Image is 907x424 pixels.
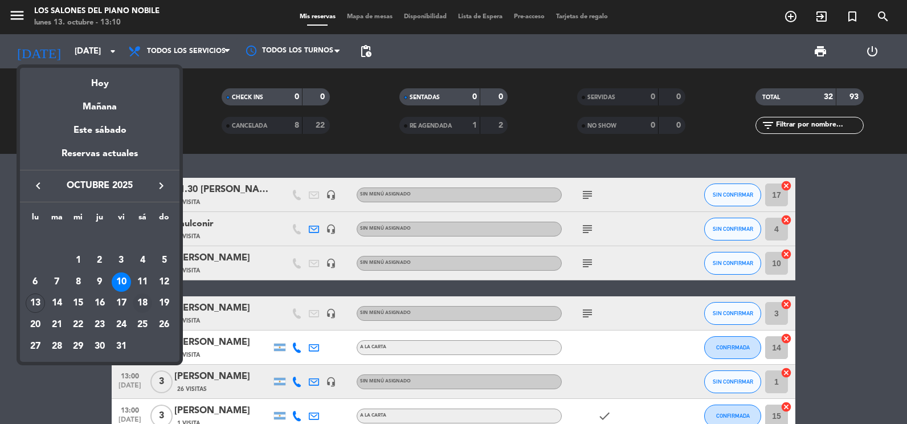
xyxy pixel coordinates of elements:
div: 25 [133,315,152,335]
td: 19 de octubre de 2025 [153,292,175,314]
div: 13 [26,293,45,313]
td: 17 de octubre de 2025 [111,292,132,314]
div: 14 [47,293,67,313]
td: 30 de octubre de 2025 [89,336,111,357]
td: 14 de octubre de 2025 [46,292,68,314]
div: 2 [90,251,109,270]
div: 31 [112,337,131,356]
td: 24 de octubre de 2025 [111,314,132,336]
div: 17 [112,293,131,313]
div: 9 [90,272,109,292]
td: 8 de octubre de 2025 [67,271,89,293]
div: 12 [154,272,174,292]
td: 22 de octubre de 2025 [67,314,89,336]
th: lunes [24,211,46,229]
i: keyboard_arrow_left [31,179,45,193]
td: 7 de octubre de 2025 [46,271,68,293]
div: Mañana [20,91,179,115]
td: 10 de octubre de 2025 [111,271,132,293]
th: miércoles [67,211,89,229]
div: 28 [47,337,67,356]
td: 29 de octubre de 2025 [67,336,89,357]
i: keyboard_arrow_right [154,179,168,193]
td: 2 de octubre de 2025 [89,250,111,271]
div: 3 [112,251,131,270]
td: 6 de octubre de 2025 [24,271,46,293]
div: 24 [112,315,131,335]
td: 3 de octubre de 2025 [111,250,132,271]
div: Este sábado [20,115,179,146]
th: domingo [153,211,175,229]
div: 23 [90,315,109,335]
td: OCT. [24,228,175,250]
button: keyboard_arrow_left [28,178,48,193]
div: 6 [26,272,45,292]
div: 27 [26,337,45,356]
td: 23 de octubre de 2025 [89,314,111,336]
td: 16 de octubre de 2025 [89,292,111,314]
span: octubre 2025 [48,178,151,193]
td: 20 de octubre de 2025 [24,314,46,336]
td: 13 de octubre de 2025 [24,292,46,314]
td: 4 de octubre de 2025 [132,250,154,271]
td: 15 de octubre de 2025 [67,292,89,314]
td: 5 de octubre de 2025 [153,250,175,271]
td: 26 de octubre de 2025 [153,314,175,336]
th: jueves [89,211,111,229]
div: 15 [68,293,88,313]
div: 8 [68,272,88,292]
div: 22 [68,315,88,335]
div: 11 [133,272,152,292]
div: 26 [154,315,174,335]
td: 18 de octubre de 2025 [132,292,154,314]
div: 18 [133,293,152,313]
div: 30 [90,337,109,356]
td: 11 de octubre de 2025 [132,271,154,293]
th: martes [46,211,68,229]
td: 28 de octubre de 2025 [46,336,68,357]
div: Reservas actuales [20,146,179,170]
td: 31 de octubre de 2025 [111,336,132,357]
div: 20 [26,315,45,335]
div: Hoy [20,68,179,91]
button: keyboard_arrow_right [151,178,171,193]
td: 27 de octubre de 2025 [24,336,46,357]
div: 19 [154,293,174,313]
div: 4 [133,251,152,270]
td: 9 de octubre de 2025 [89,271,111,293]
td: 12 de octubre de 2025 [153,271,175,293]
td: 25 de octubre de 2025 [132,314,154,336]
th: viernes [111,211,132,229]
div: 5 [154,251,174,270]
td: 21 de octubre de 2025 [46,314,68,336]
div: 10 [112,272,131,292]
th: sábado [132,211,154,229]
div: 1 [68,251,88,270]
div: 7 [47,272,67,292]
div: 16 [90,293,109,313]
td: 1 de octubre de 2025 [67,250,89,271]
div: 21 [47,315,67,335]
div: 29 [68,337,88,356]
